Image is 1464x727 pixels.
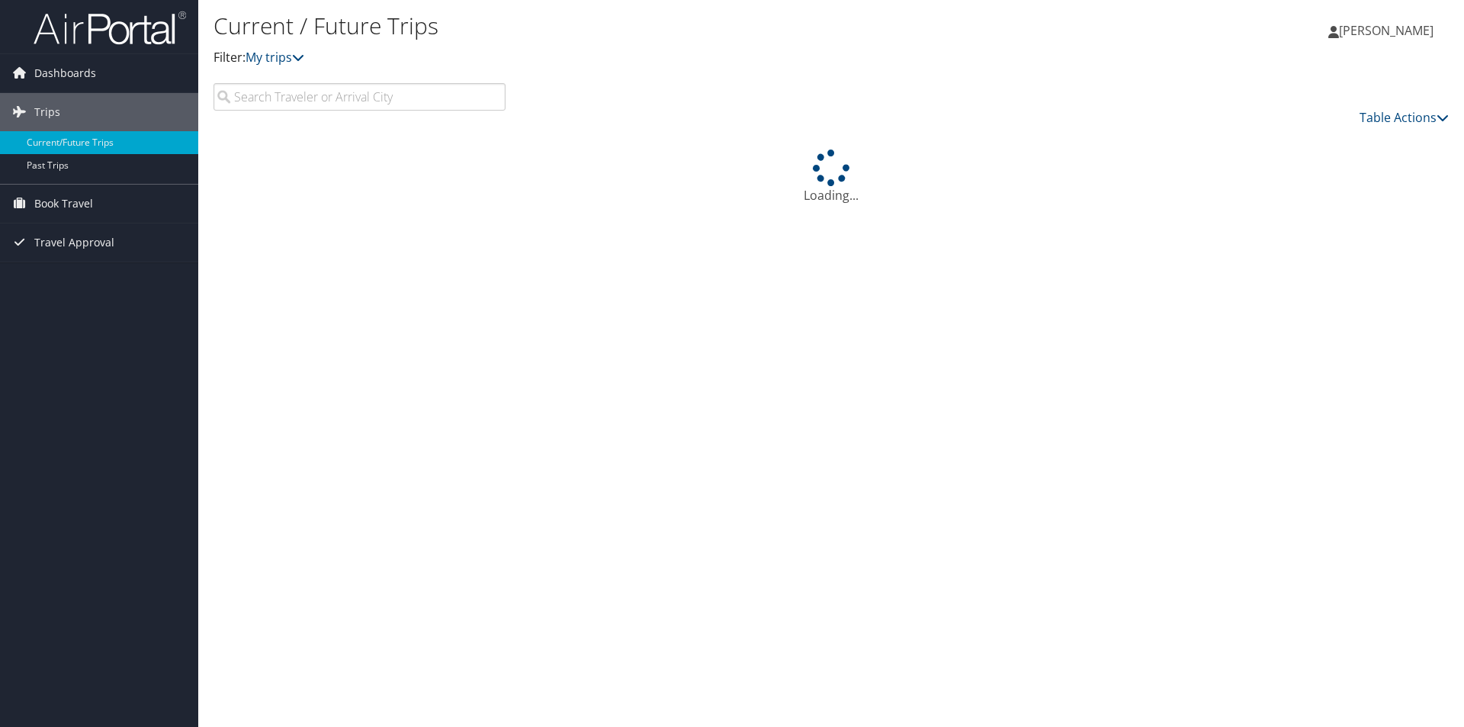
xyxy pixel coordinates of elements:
input: Search Traveler or Arrival City [213,83,506,111]
span: Dashboards [34,54,96,92]
a: My trips [246,49,304,66]
span: Trips [34,93,60,131]
span: Book Travel [34,185,93,223]
a: [PERSON_NAME] [1328,8,1449,53]
p: Filter: [213,48,1037,68]
span: Travel Approval [34,224,114,262]
a: Table Actions [1360,109,1449,126]
span: [PERSON_NAME] [1339,22,1433,39]
img: airportal-logo.png [34,10,186,46]
h1: Current / Future Trips [213,10,1037,42]
div: Loading... [213,150,1449,204]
